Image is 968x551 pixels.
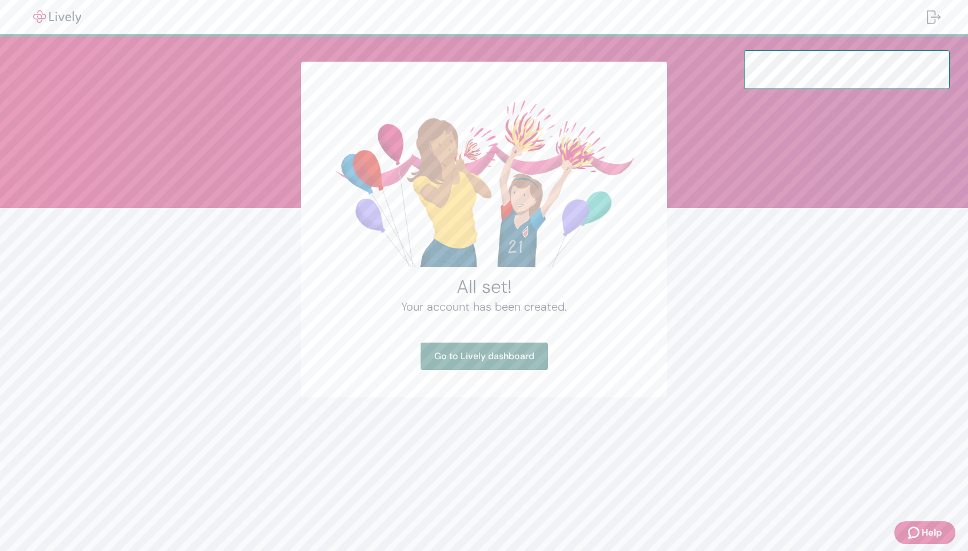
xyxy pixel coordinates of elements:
button: Zendesk support iconHelp [894,521,955,544]
button: Log out [918,3,950,31]
span: Help [922,526,942,540]
h4: Your account has been created. [329,298,639,315]
img: Lively [25,10,89,24]
a: Go to Lively dashboard [421,343,548,370]
h2: All set! [329,275,639,298]
svg: Zendesk support icon [908,526,922,540]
